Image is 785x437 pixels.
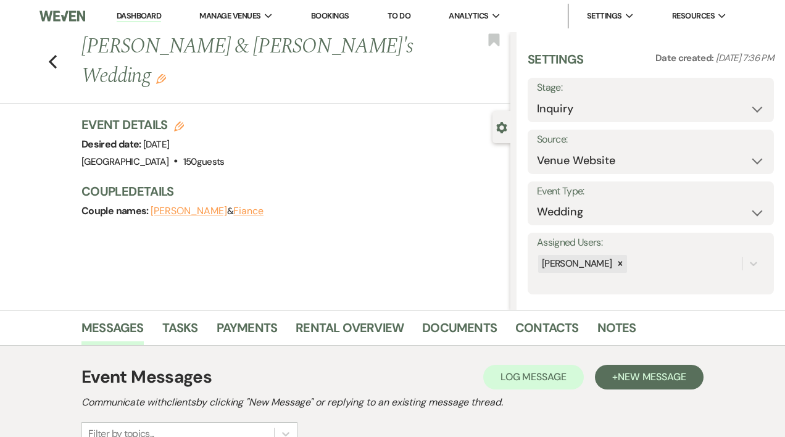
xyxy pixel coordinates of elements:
[716,52,774,64] span: [DATE] 7:36 PM
[538,255,614,273] div: [PERSON_NAME]
[81,364,212,390] h1: Event Messages
[655,52,716,64] span: Date created:
[311,10,349,21] a: Bookings
[296,318,404,345] a: Rental Overview
[537,79,765,97] label: Stage:
[143,138,169,151] span: [DATE]
[483,365,584,389] button: Log Message
[81,395,704,410] h2: Communicate with clients by clicking "New Message" or replying to an existing message thread.
[151,206,227,216] button: [PERSON_NAME]
[81,138,143,151] span: Desired date:
[595,365,704,389] button: +New Message
[217,318,278,345] a: Payments
[496,121,507,133] button: Close lead details
[587,10,622,22] span: Settings
[422,318,497,345] a: Documents
[388,10,410,21] a: To Do
[81,116,225,133] h3: Event Details
[672,10,715,22] span: Resources
[537,234,765,252] label: Assigned Users:
[528,51,584,78] h3: Settings
[81,32,420,91] h1: [PERSON_NAME] & [PERSON_NAME]'s Wedding
[162,318,198,345] a: Tasks
[81,318,144,345] a: Messages
[449,10,488,22] span: Analytics
[618,370,686,383] span: New Message
[500,370,567,383] span: Log Message
[515,318,579,345] a: Contacts
[81,204,151,217] span: Couple names:
[117,10,161,22] a: Dashboard
[151,205,264,217] span: &
[39,3,85,29] img: Weven Logo
[81,183,498,200] h3: Couple Details
[81,156,168,168] span: [GEOGRAPHIC_DATA]
[537,183,765,201] label: Event Type:
[597,318,636,345] a: Notes
[156,73,166,84] button: Edit
[183,156,225,168] span: 150 guests
[537,131,765,149] label: Source:
[199,10,260,22] span: Manage Venues
[233,206,264,216] button: Fiance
